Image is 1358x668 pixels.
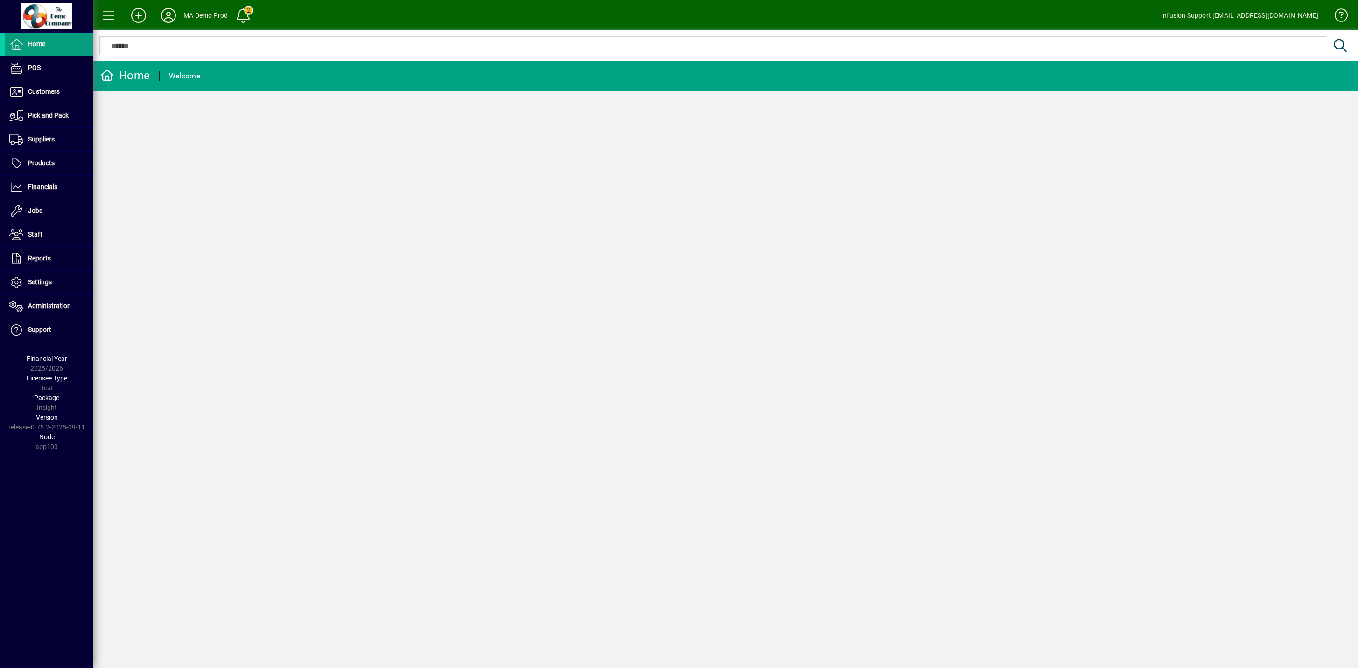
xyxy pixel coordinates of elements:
[28,207,42,214] span: Jobs
[5,152,93,175] a: Products
[28,159,55,167] span: Products
[28,112,69,119] span: Pick and Pack
[27,355,67,362] span: Financial Year
[5,318,93,342] a: Support
[28,326,51,333] span: Support
[1328,2,1346,32] a: Knowledge Base
[5,56,93,80] a: POS
[27,374,67,382] span: Licensee Type
[28,88,60,95] span: Customers
[5,295,93,318] a: Administration
[28,254,51,262] span: Reports
[28,231,42,238] span: Staff
[5,104,93,127] a: Pick and Pack
[169,69,200,84] div: Welcome
[5,176,93,199] a: Financials
[34,394,59,401] span: Package
[5,271,93,294] a: Settings
[124,7,154,24] button: Add
[28,302,71,309] span: Administration
[28,64,41,71] span: POS
[36,414,58,421] span: Version
[28,183,57,190] span: Financials
[5,128,93,151] a: Suppliers
[28,40,45,48] span: Home
[5,247,93,270] a: Reports
[183,8,228,23] div: MA Demo Prod
[39,433,55,441] span: Node
[1161,8,1318,23] div: Infusion Support [EMAIL_ADDRESS][DOMAIN_NAME]
[5,223,93,246] a: Staff
[5,80,93,104] a: Customers
[28,135,55,143] span: Suppliers
[154,7,183,24] button: Profile
[5,199,93,223] a: Jobs
[100,68,150,83] div: Home
[28,278,52,286] span: Settings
